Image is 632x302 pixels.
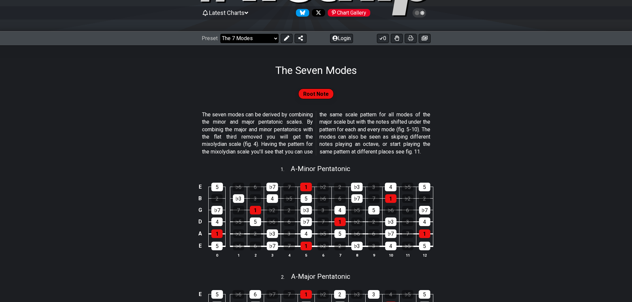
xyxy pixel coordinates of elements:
div: ♭2 [317,290,329,299]
div: 6 [250,242,261,250]
th: 8 [348,252,365,259]
div: ♭7 [266,290,278,299]
div: ♭7 [211,206,223,214]
div: 6 [249,183,261,191]
th: 0 [209,252,226,259]
div: 5 [419,290,430,299]
div: ♭3 [267,229,278,238]
td: A [196,227,204,240]
div: 7 [368,194,380,203]
button: Create image [419,34,431,43]
div: 5 [250,217,261,226]
div: ♭6 [385,206,396,214]
div: 1 [301,242,312,250]
button: Share Preset [295,34,307,43]
span: A - Major Pentatonic [291,272,350,280]
div: 3 [250,194,261,203]
div: 5 [211,290,223,299]
td: G [196,204,204,216]
div: 3 [317,206,329,214]
div: 7 [284,242,295,250]
th: 2 [247,252,264,259]
div: 1 [334,217,346,226]
div: 3 [402,217,413,226]
th: 5 [298,252,315,259]
div: 3 [368,290,380,299]
div: ♭2 [351,217,363,226]
td: E [196,240,204,252]
div: ♭5 [317,229,329,238]
div: 5 [334,229,346,238]
td: D [196,216,204,228]
div: ♭7 [267,242,278,250]
div: 6 [334,194,346,203]
th: 11 [399,252,416,259]
div: ♭5 [402,242,413,250]
th: 1 [230,252,247,259]
div: 2 [284,206,295,214]
td: E [196,181,204,193]
h1: The Seven Modes [275,64,357,77]
div: ♭3 [385,217,396,226]
span: Toggle light / dark theme [416,10,423,16]
th: 6 [315,252,331,259]
button: Print [405,34,417,43]
div: 6 [284,217,295,226]
div: ♭2 [267,206,278,214]
div: ♭2 [402,194,413,203]
div: 7 [317,217,329,226]
div: 4 [211,217,223,226]
div: 4 [385,242,396,250]
span: Preset [202,35,218,41]
div: 2 [419,194,430,203]
div: ♭2 [317,242,329,250]
div: 5 [301,194,312,203]
div: 5 [211,183,223,191]
div: 4 [385,183,396,191]
div: 5 [419,183,430,191]
div: 4 [385,290,396,299]
div: ♭7 [419,206,430,214]
div: ♭5 [402,183,413,191]
div: 4 [334,206,346,214]
div: ♭3 [233,194,244,203]
div: 5 [368,206,380,214]
div: 2 [368,217,380,226]
div: ♭3 [301,206,312,214]
div: ♭5 [284,194,295,203]
div: 7 [233,206,244,214]
button: Toggle Dexterity for all fretkits [391,34,403,43]
div: ♭6 [317,194,329,203]
td: B [196,193,204,204]
div: ♭6 [233,242,244,250]
span: Latest Charts [209,9,245,16]
a: Follow #fretflip at X [309,9,325,17]
div: 1 [211,229,223,238]
div: ♭5 [351,206,363,214]
div: ♭2 [317,183,329,191]
th: 9 [365,252,382,259]
div: Chart Gallery [328,9,370,17]
span: A - Minor Pentatonic [291,165,350,173]
div: 2 [334,242,346,250]
select: Preset [220,34,279,43]
th: 7 [331,252,348,259]
div: ♭7 [351,194,363,203]
th: 10 [382,252,399,259]
th: 3 [264,252,281,259]
div: 1 [419,229,430,238]
div: 3 [368,183,380,191]
div: ♭6 [267,217,278,226]
div: 6 [368,229,380,238]
div: 7 [402,229,413,238]
div: 3 [368,242,380,250]
span: 1 . [281,166,291,173]
div: ♭3 [351,183,363,191]
div: 7 [283,183,295,191]
div: 5 [211,242,223,250]
div: ♭2 [233,229,244,238]
a: Follow #fretflip at Bluesky [293,9,309,17]
div: ♭6 [351,229,363,238]
div: ♭7 [385,229,396,238]
a: #fretflip at Pinterest [325,9,370,17]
